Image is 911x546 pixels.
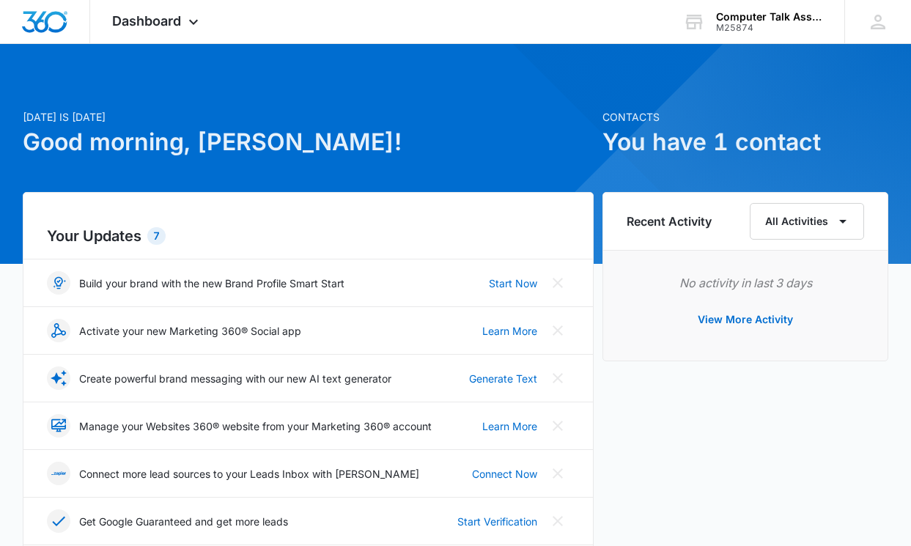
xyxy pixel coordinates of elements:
[716,11,823,23] div: account name
[79,514,288,529] p: Get Google Guaranteed and get more leads
[482,323,537,339] a: Learn More
[546,509,569,533] button: Close
[482,418,537,434] a: Learn More
[147,227,166,245] div: 7
[546,462,569,485] button: Close
[79,466,419,482] p: Connect more lead sources to your Leads Inbox with [PERSON_NAME]
[602,125,888,160] h1: You have 1 contact
[472,466,537,482] a: Connect Now
[23,125,594,160] h1: Good morning, [PERSON_NAME]!
[469,371,537,386] a: Generate Text
[627,274,864,292] p: No activity in last 3 days
[23,109,594,125] p: [DATE] is [DATE]
[716,23,823,33] div: account id
[489,276,537,291] a: Start Now
[79,276,344,291] p: Build your brand with the new Brand Profile Smart Start
[457,514,537,529] a: Start Verification
[546,271,569,295] button: Close
[47,225,569,247] h2: Your Updates
[546,319,569,342] button: Close
[79,418,432,434] p: Manage your Websites 360® website from your Marketing 360® account
[683,302,808,337] button: View More Activity
[750,203,864,240] button: All Activities
[546,414,569,438] button: Close
[79,371,391,386] p: Create powerful brand messaging with our new AI text generator
[112,13,181,29] span: Dashboard
[546,366,569,390] button: Close
[79,323,301,339] p: Activate your new Marketing 360® Social app
[602,109,888,125] p: Contacts
[627,213,712,230] h6: Recent Activity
